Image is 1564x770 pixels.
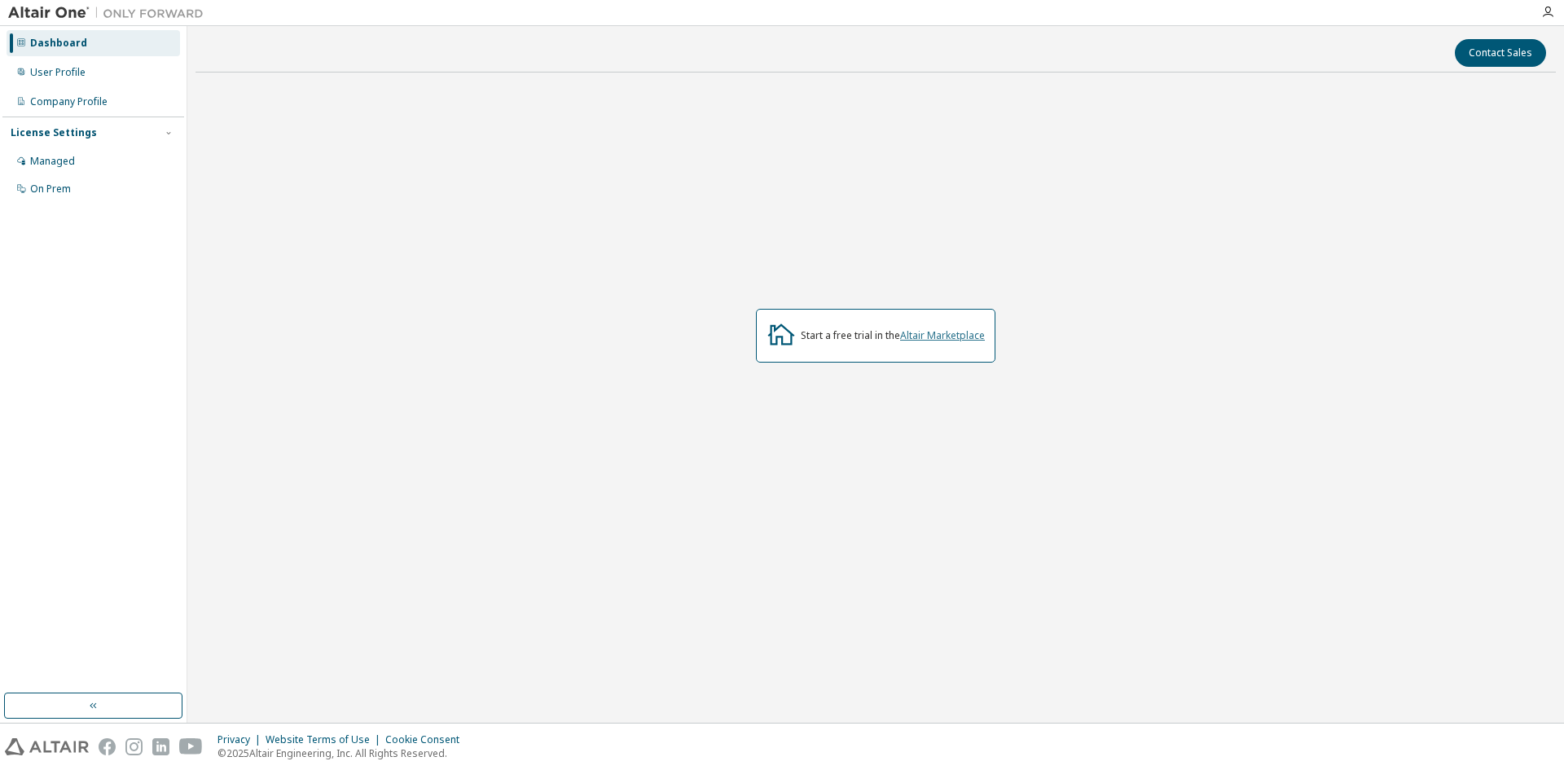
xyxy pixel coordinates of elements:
img: altair_logo.svg [5,738,89,755]
img: linkedin.svg [152,738,169,755]
div: Dashboard [30,37,87,50]
div: Company Profile [30,95,108,108]
div: Website Terms of Use [266,733,385,746]
button: Contact Sales [1455,39,1546,67]
div: Managed [30,155,75,168]
a: Altair Marketplace [900,328,985,342]
div: Cookie Consent [385,733,469,746]
div: User Profile [30,66,86,79]
img: youtube.svg [179,738,203,755]
div: Start a free trial in the [801,329,985,342]
img: instagram.svg [125,738,143,755]
img: facebook.svg [99,738,116,755]
div: Privacy [217,733,266,746]
div: On Prem [30,183,71,196]
div: License Settings [11,126,97,139]
img: Altair One [8,5,212,21]
p: © 2025 Altair Engineering, Inc. All Rights Reserved. [217,746,469,760]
